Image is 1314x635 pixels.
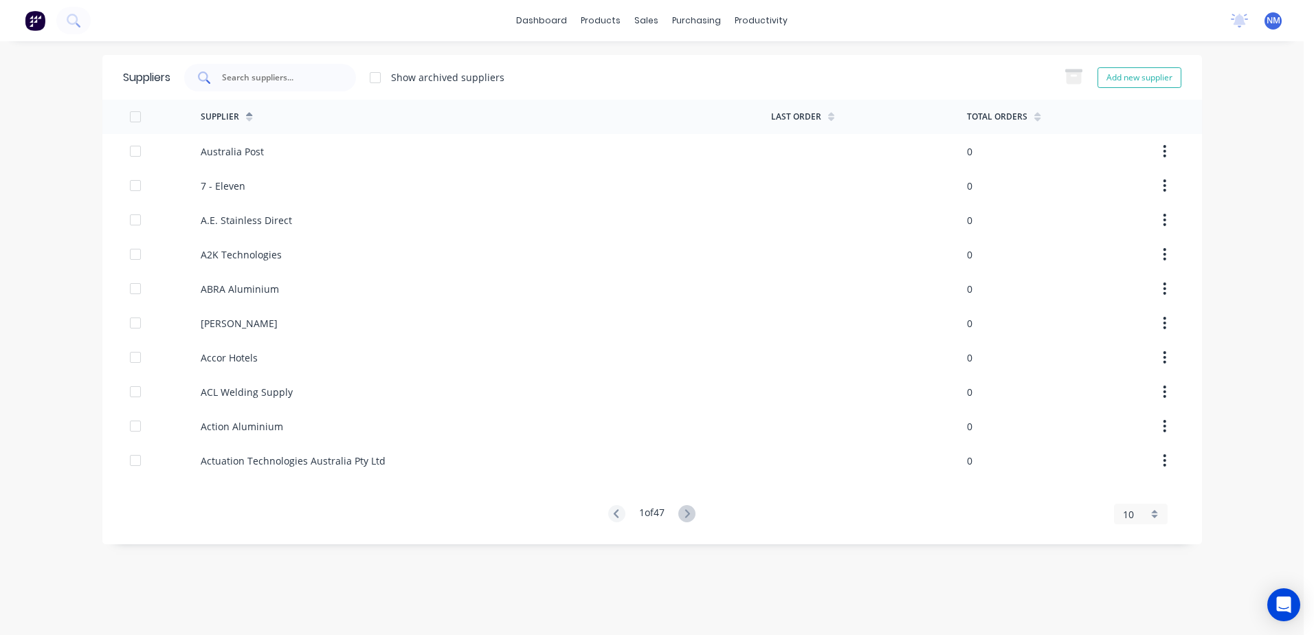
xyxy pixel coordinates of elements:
div: 0 [967,385,972,399]
div: A2K Technologies [201,247,282,262]
div: [PERSON_NAME] [201,316,278,331]
div: Show archived suppliers [391,70,504,85]
div: ACL Welding Supply [201,385,293,399]
div: 0 [967,144,972,159]
div: 0 [967,282,972,296]
div: 0 [967,213,972,227]
div: sales [627,10,665,31]
a: dashboard [509,10,574,31]
div: 0 [967,454,972,468]
div: ABRA Aluminium [201,282,279,296]
div: products [574,10,627,31]
div: Australia Post [201,144,264,159]
div: 7 - Eleven [201,179,245,193]
div: 0 [967,419,972,434]
input: Search suppliers... [221,71,335,85]
div: Accor Hotels [201,350,258,365]
div: purchasing [665,10,728,31]
div: Total Orders [967,111,1027,123]
img: Factory [25,10,45,31]
div: Supplier [201,111,239,123]
span: NM [1267,14,1280,27]
span: 10 [1123,507,1134,522]
div: Suppliers [123,69,170,86]
div: Last Order [771,111,821,123]
div: productivity [728,10,794,31]
div: 0 [967,247,972,262]
div: Actuation Technologies Australia Pty Ltd [201,454,386,468]
div: Open Intercom Messenger [1267,588,1300,621]
div: 0 [967,350,972,365]
button: Add new supplier [1098,67,1181,88]
div: 0 [967,316,972,331]
div: 0 [967,179,972,193]
div: 1 of 47 [639,505,665,524]
div: A.E. Stainless Direct [201,213,292,227]
div: Action Aluminium [201,419,283,434]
